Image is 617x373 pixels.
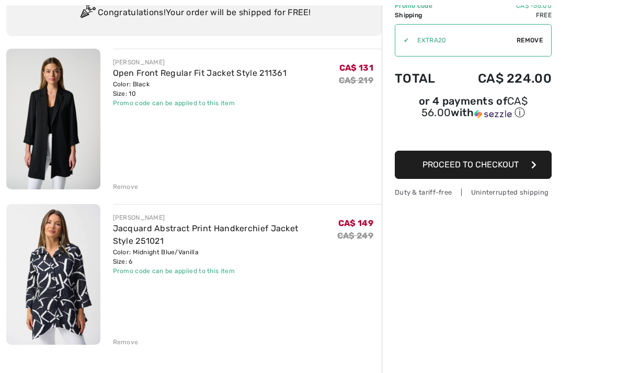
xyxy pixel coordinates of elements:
[395,96,552,123] div: or 4 payments ofCA$ 56.00withSezzle Click to learn more about Sezzle
[6,49,100,189] img: Open Front Regular Fit Jacket Style 211361
[339,75,373,85] s: CA$ 219
[113,213,337,222] div: [PERSON_NAME]
[422,160,519,169] span: Proceed to Checkout
[113,98,287,108] div: Promo code can be applied to this item
[395,123,552,147] iframe: PayPal-paypal
[395,10,450,20] td: Shipping
[450,61,552,96] td: CA$ 224.00
[395,36,409,45] div: ✔
[6,204,100,345] img: Jacquard Abstract Print Handkerchief Jacket Style 251021
[421,95,528,119] span: CA$ 56.00
[113,223,299,246] a: Jacquard Abstract Print Handkerchief Jacket Style 251021
[409,25,517,56] input: Promo code
[450,1,552,10] td: CA$ -56.00
[113,58,287,67] div: [PERSON_NAME]
[337,231,373,241] s: CA$ 249
[19,3,369,24] div: Congratulations! Your order will be shipped for FREE!
[113,337,139,347] div: Remove
[395,1,450,10] td: Promo code
[77,3,98,24] img: Congratulation2.svg
[474,109,512,119] img: Sezzle
[517,36,543,45] span: Remove
[113,266,337,276] div: Promo code can be applied to this item
[395,61,450,96] td: Total
[113,182,139,191] div: Remove
[395,187,552,197] div: Duty & tariff-free | Uninterrupted shipping
[395,96,552,120] div: or 4 payments of with
[113,68,287,78] a: Open Front Regular Fit Jacket Style 211361
[395,151,552,179] button: Proceed to Checkout
[113,247,337,266] div: Color: Midnight Blue/Vanilla Size: 6
[338,218,373,228] span: CA$ 149
[113,80,287,98] div: Color: Black Size: 10
[339,63,373,73] span: CA$ 131
[450,10,552,20] td: Free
